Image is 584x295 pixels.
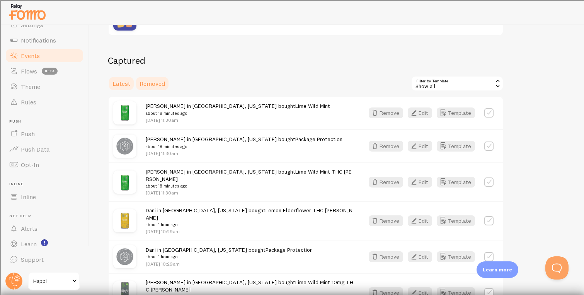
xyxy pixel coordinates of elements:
div: Home [3,3,162,10]
span: Inline [21,193,36,201]
span: Flows [21,67,37,75]
span: Settings [21,21,43,29]
a: Flows beta [5,63,84,79]
a: Settings [5,17,84,32]
span: Support [21,256,44,263]
p: Learn more [483,266,512,273]
a: Rules [5,94,84,110]
span: Happi [33,276,70,286]
a: Removed [135,76,170,91]
span: Rules [21,98,36,106]
a: Opt-In [5,157,84,172]
div: Sign out [3,53,581,60]
span: Opt-In [21,161,39,169]
a: Notifications [5,32,84,48]
span: Theme [21,83,40,90]
div: Delete [3,39,581,46]
a: Inline [5,189,84,205]
span: Events [21,52,40,60]
div: Learn more [477,261,518,278]
a: Support [5,252,84,267]
span: Push Data [21,145,50,153]
span: Push [21,130,35,138]
div: Move To ... [3,32,581,39]
div: Sort New > Old [3,25,581,32]
span: Removed [140,80,165,87]
span: Learn [21,240,37,248]
a: Learn [5,236,84,252]
input: Search outlines [3,10,72,18]
span: Alerts [21,225,37,232]
a: Push [5,126,84,142]
svg: <p>Watch New Feature Tutorials!</p> [41,239,48,246]
span: beta [42,68,58,75]
a: Events [5,48,84,63]
span: Latest [112,80,130,87]
a: Latest [108,76,135,91]
div: Show all [411,76,504,91]
a: Push Data [5,142,84,157]
a: Happi [28,272,80,290]
a: Alerts [5,221,84,236]
div: Sort A > Z [3,18,581,25]
iframe: Help Scout Beacon - Open [545,256,569,280]
span: Notifications [21,36,56,44]
div: Options [3,46,581,53]
a: Theme [5,79,84,94]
